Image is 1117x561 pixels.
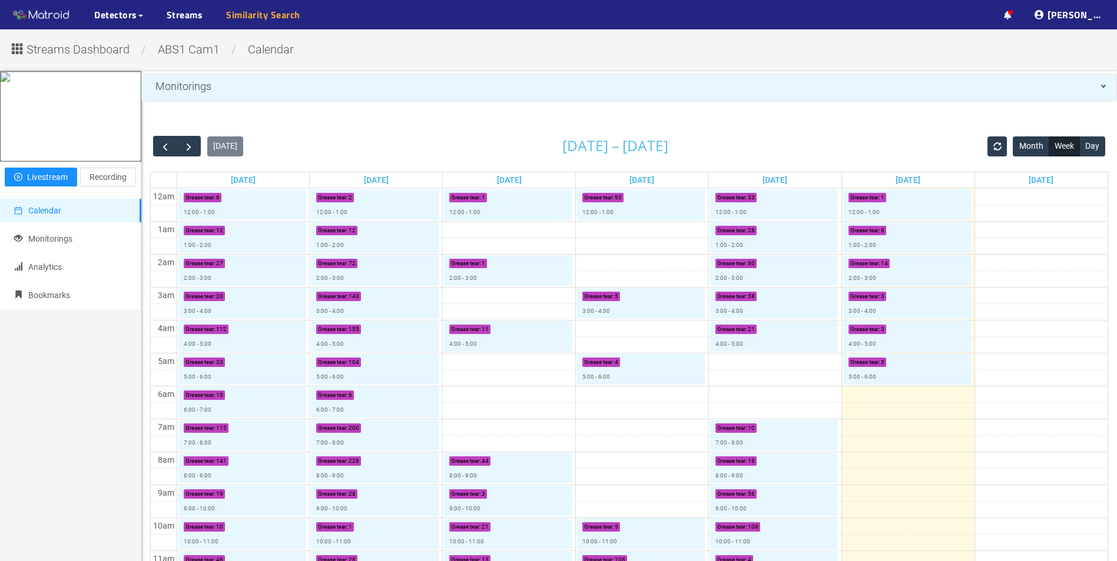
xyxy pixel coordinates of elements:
span: calendar [14,206,22,215]
div: 4am [155,322,177,335]
p: 8:00 - 9:00 [449,471,477,480]
p: 3:00 - 4:00 [715,306,743,316]
p: Grease tear : [584,358,614,367]
p: 9:00 - 10:00 [184,504,215,513]
p: 5 [881,358,884,367]
p: 10 [216,522,223,532]
p: 12:00 - 1:00 [449,208,480,217]
p: 3:00 - 4:00 [848,306,876,316]
p: Grease tear : [717,325,747,334]
p: 18 [748,456,755,466]
p: 200 [349,423,359,433]
p: Grease tear : [850,193,880,202]
p: Grease tear : [451,456,480,466]
a: Streams Dashboard [9,46,138,55]
p: 4:00 - 5:00 [715,339,743,349]
img: Matroid logo [12,6,71,24]
a: Go to August 12, 2025 [495,172,524,188]
p: Grease tear : [318,423,347,433]
p: Grease tear : [717,193,747,202]
p: 4 [615,358,618,367]
p: 1 [482,259,485,268]
span: Analytics [28,262,62,272]
div: 5am [155,355,177,368]
p: 5:00 - 6:00 [582,372,610,382]
p: 4:00 - 5:00 [316,339,344,349]
div: 8am [155,453,177,466]
p: Grease tear : [318,325,347,334]
p: 10:00 - 11:00 [582,537,617,546]
p: 5 [615,522,618,532]
span: ABS1 Cam1 [149,42,228,56]
p: Grease tear : [584,292,614,301]
button: Streams Dashboard [9,38,138,57]
a: Go to August 13, 2025 [627,172,657,188]
p: 6 [349,390,352,400]
p: 8 [881,226,884,235]
div: 2am [155,256,177,269]
p: Grease tear : [185,423,215,433]
p: 115 [216,423,227,433]
p: Grease tear : [584,193,614,202]
span: Monitorings [155,80,211,92]
button: play-circleLivestream [5,168,77,186]
span: play-circle [14,173,22,182]
p: 12 [216,226,223,235]
button: Day [1079,136,1105,156]
span: Monitorings [28,234,72,243]
span: calendar [239,42,303,56]
button: Next Week [177,136,201,156]
p: Grease tear : [185,292,215,301]
p: 4:00 - 5:00 [184,339,211,349]
p: 6:00 - 7:00 [316,405,344,415]
button: Previous Week [153,136,177,156]
p: 12:00 - 1:00 [848,208,880,217]
p: 141 [216,456,227,466]
p: 9:00 - 10:00 [449,504,480,513]
p: 8:00 - 9:00 [316,471,344,480]
p: Grease tear : [185,489,215,499]
p: Grease tear : [318,358,347,367]
span: Streams Dashboard [26,41,130,59]
p: 12:00 - 1:00 [715,208,747,217]
p: Grease tear : [850,259,880,268]
p: 228 [349,456,359,466]
p: 12 [349,226,356,235]
span: / [228,42,239,56]
p: 58 [748,292,755,301]
p: 8:00 - 9:00 [184,471,211,480]
p: Grease tear : [318,226,347,235]
p: 112 [216,325,227,334]
p: 21 [748,325,755,334]
p: 104 [349,358,359,367]
a: Go to August 11, 2025 [362,172,391,188]
p: 80 [748,259,755,268]
p: Grease tear : [717,456,747,466]
img: 689f149c9f0b48a45ded0d3a_full.jpg [1,72,10,161]
div: 10am [151,519,177,532]
div: 7am [155,420,177,433]
p: 72 [349,259,356,268]
p: 1 [881,193,884,202]
p: 2:00 - 3:00 [316,273,344,283]
p: 5 [615,292,618,301]
p: 11 [482,325,489,334]
p: Grease tear : [185,259,215,268]
p: Grease tear : [717,423,747,433]
p: 12:00 - 1:00 [316,208,347,217]
p: Grease tear : [451,193,480,202]
button: Recording [80,168,136,186]
p: 12:00 - 1:00 [184,208,215,217]
p: 12:00 - 1:00 [582,208,614,217]
p: 1:00 - 2:00 [715,241,743,250]
p: 1:00 - 2:00 [316,241,344,250]
p: Grease tear : [451,489,480,499]
span: Calendar [28,206,61,215]
p: Grease tear : [451,522,480,532]
a: Streams [167,8,203,22]
button: Month [1013,136,1049,156]
p: Grease tear : [717,489,747,499]
p: 93 [615,193,622,202]
p: 10 [748,423,755,433]
p: 108 [748,522,758,532]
